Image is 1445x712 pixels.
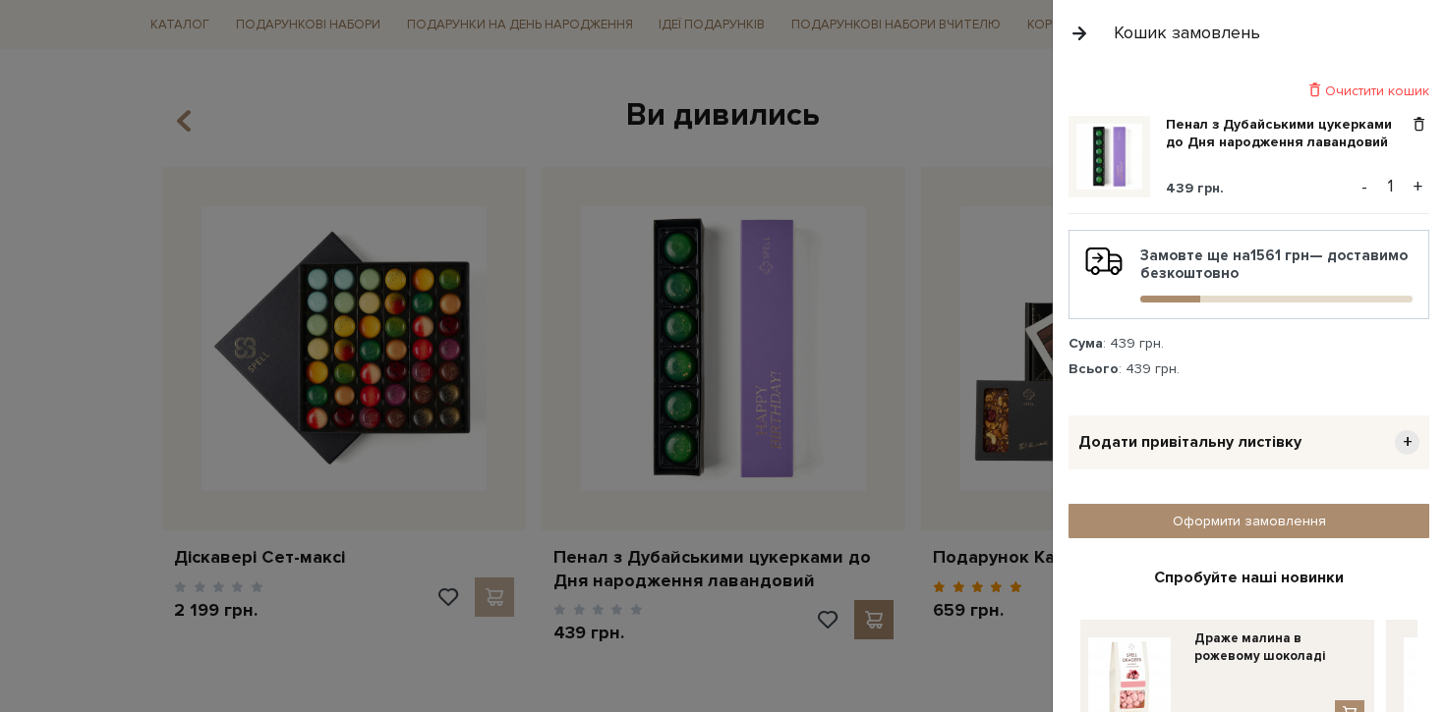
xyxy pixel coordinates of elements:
[1166,116,1409,151] a: Пенал з Дубайськими цукерками до Дня народження лавандовий
[1085,246,1413,302] div: Замовте ще на — доставимо безкоштовно
[1166,180,1224,196] span: 439 грн.
[1069,82,1429,100] div: Очистити кошик
[1078,432,1301,453] span: Додати привітальну листівку
[1250,246,1309,264] b: 1561 грн
[1069,504,1429,538] a: Оформити замовлення
[1407,172,1429,201] button: +
[1069,335,1103,352] strong: Сума
[1069,360,1119,377] strong: Всього
[1069,335,1429,353] div: : 439 грн.
[1076,124,1142,190] img: Пенал з Дубайськими цукерками до Дня народження лавандовий
[1194,630,1364,665] a: Драже малина в рожевому шоколаді
[1395,430,1419,455] span: +
[1114,22,1260,44] div: Кошик замовлень
[1080,568,1417,588] div: Спробуйте наші новинки
[1355,172,1374,201] button: -
[1069,360,1429,378] div: : 439 грн.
